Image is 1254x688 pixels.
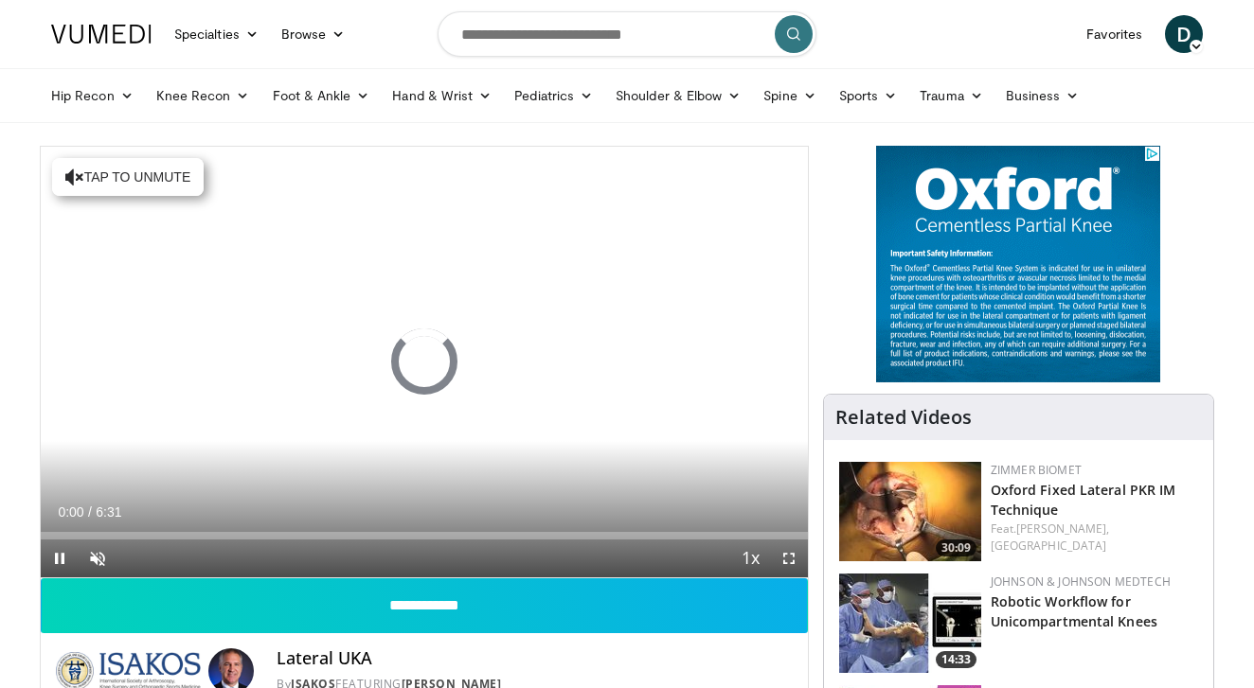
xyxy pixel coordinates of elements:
[991,520,1110,554] a: [PERSON_NAME], [GEOGRAPHIC_DATA]
[991,520,1198,555] div: Feat.
[752,77,827,115] a: Spine
[839,462,981,561] a: 30:09
[79,539,116,577] button: Unmute
[51,25,152,44] img: VuMedi Logo
[96,504,121,520] span: 6:31
[270,15,357,53] a: Browse
[41,532,808,539] div: Progress Bar
[40,77,145,115] a: Hip Recon
[936,539,976,556] span: 30:09
[41,147,808,578] video-js: Video Player
[261,77,382,115] a: Foot & Ankle
[839,462,981,561] img: 1139bc86-10bf-4018-b609-ddc03866ed6b.150x105_q85_crop-smart_upscale.jpg
[88,504,92,520] span: /
[936,651,976,668] span: 14:33
[876,146,1160,382] iframe: Advertisement
[770,539,808,577] button: Fullscreen
[1165,15,1203,53] a: D
[1075,15,1154,53] a: Favorites
[828,77,909,115] a: Sports
[908,77,994,115] a: Trauma
[163,15,270,53] a: Specialties
[58,504,83,520] span: 0:00
[991,481,1176,519] a: Oxford Fixed Lateral PKR IM Technique
[994,77,1091,115] a: Business
[991,592,1157,630] a: Robotic Workflow for Unicompartmental Knees
[503,77,604,115] a: Pediatrics
[52,158,204,196] button: Tap to unmute
[381,77,503,115] a: Hand & Wrist
[732,539,770,577] button: Playback Rate
[991,462,1082,478] a: Zimmer Biomet
[438,11,816,57] input: Search topics, interventions
[277,648,792,669] h4: Lateral UKA
[41,539,79,577] button: Pause
[835,406,972,429] h4: Related Videos
[604,77,752,115] a: Shoulder & Elbow
[991,573,1171,590] a: Johnson & Johnson MedTech
[839,573,981,673] img: c6830cff-7f4a-4323-a779-485c40836a20.150x105_q85_crop-smart_upscale.jpg
[145,77,261,115] a: Knee Recon
[839,573,981,673] a: 14:33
